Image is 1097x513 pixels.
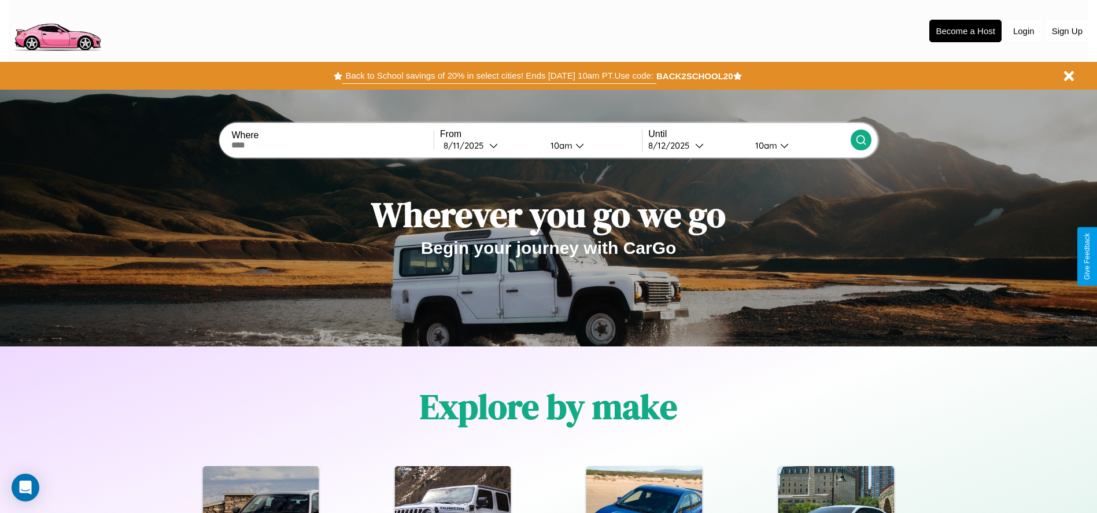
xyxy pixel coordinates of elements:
[1007,20,1040,42] button: Login
[9,6,106,54] img: logo
[648,129,850,139] label: Until
[749,140,780,151] div: 10am
[541,139,642,152] button: 10am
[656,71,733,81] b: BACK2SCHOOL20
[440,139,541,152] button: 8/11/2025
[1083,233,1091,280] div: Give Feedback
[444,140,489,151] div: 8 / 11 / 2025
[545,140,575,151] div: 10am
[1046,20,1088,42] button: Sign Up
[648,140,695,151] div: 8 / 12 / 2025
[12,474,39,501] div: Open Intercom Messenger
[746,139,851,152] button: 10am
[231,130,433,141] label: Where
[929,20,1002,42] button: Become a Host
[420,383,677,430] h1: Explore by make
[342,68,656,84] button: Back to School savings of 20% in select cities! Ends [DATE] 10am PT.Use code:
[440,129,642,139] label: From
